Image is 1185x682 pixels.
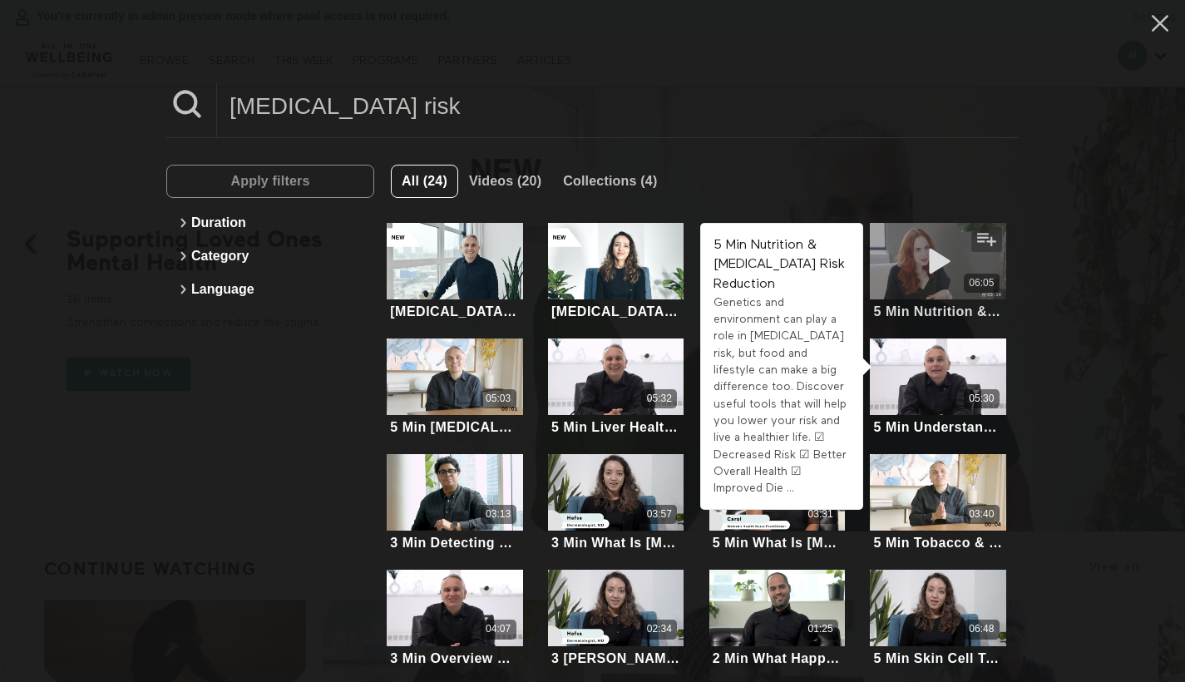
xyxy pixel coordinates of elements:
button: Language [175,273,366,306]
div: 03:13 [486,507,511,521]
button: All (24) [391,165,458,198]
div: [MEDICAL_DATA] Detection & Awareness [390,304,519,319]
div: 5 Min [MEDICAL_DATA] & How To Prevent It [390,419,519,435]
div: Genetics and environment can play a role in [MEDICAL_DATA] risk, but food and lifestyle can make ... [713,294,850,497]
a: 3 Min Detecting & Preventing Lung Cancer03:133 Min Detecting & Preventing [MEDICAL_DATA] [387,454,522,553]
a: 2 Min What Happens When You Quit Smoking?01:252 Min What Happens When You Quit Smoking? [709,570,845,669]
div: 2 Min What Happens When You Quit Smoking? [713,650,842,666]
a: 5 Min Tobacco & Its Health Risks03:405 Min Tobacco & Its Health Risks [870,454,1005,553]
div: 05:30 [969,392,994,406]
div: 05:03 [486,392,511,406]
a: 5 Min Nutrition & Cancer Risk Reduction06:055 Min Nutrition & [MEDICAL_DATA] Risk Reduction [870,223,1005,322]
div: 5 Min Nutrition & [MEDICAL_DATA] Risk Reduction [874,304,1003,319]
a: 3 Min Sun Safety For Skin Protection02:343 [PERSON_NAME] Safety For Skin Protection [548,570,684,669]
div: 3 Min Detecting & Preventing [MEDICAL_DATA] [390,535,519,551]
a: 5 Min Breast Cancer & How To Prevent It05:035 Min [MEDICAL_DATA] & How To Prevent It [387,339,522,437]
a: 3 Min Overview Of Common Cancers04:073 Min Overview Of Common Cancers [387,570,522,669]
a: 5 Min Skin Cell Types06:485 Min Skin Cell Types [870,570,1005,669]
a: 5 Min Understanding Colorectal Cancer05:305 Min Understanding [MEDICAL_DATA] [870,339,1005,437]
div: 06:48 [969,622,994,636]
div: 5 Min Skin Cell Types [874,650,1003,666]
span: Collections (4) [563,174,657,188]
div: 02:34 [647,622,672,636]
strong: 5 Min Nutrition & [MEDICAL_DATA] Risk Reduction [713,239,845,290]
a: 5 Min Liver Health & Cancer05:325 Min Liver Health & [MEDICAL_DATA] [548,339,684,437]
div: 3 Min Overview Of Common Cancers [390,650,519,666]
div: 3 [PERSON_NAME] Safety For Skin Protection [551,650,680,666]
div: 5 Min What Is [MEDICAL_DATA]? [713,535,842,551]
span: All (24) [402,174,447,188]
div: 03:40 [969,507,994,521]
div: 01:25 [808,622,833,636]
div: 04:07 [486,622,511,636]
div: 3 Min What Is [MEDICAL_DATA]? [551,535,680,551]
div: 06:05 [969,276,994,290]
a: 3 Min What Is Skin Cancer?03:573 Min What Is [MEDICAL_DATA]? [548,454,684,553]
button: Videos (20) [458,165,552,198]
div: 05:32 [647,392,672,406]
div: 03:57 [647,507,672,521]
a: Skin Cancer Prevention[MEDICAL_DATA] Prevention [548,223,684,322]
div: 03:31 [808,507,833,521]
div: 5 Min Understanding [MEDICAL_DATA] [874,419,1003,435]
button: Add to my list [971,227,1002,252]
div: 5 Min Liver Health & [MEDICAL_DATA] [551,419,680,435]
button: Category [175,240,366,273]
input: Search [217,83,1019,129]
div: 5 Min Tobacco & Its Health Risks [874,535,1003,551]
a: Cancer Detection & Awareness[MEDICAL_DATA] Detection & Awareness [387,223,522,322]
div: [MEDICAL_DATA] Prevention [551,304,680,319]
button: Collections (4) [552,165,668,198]
span: Videos (20) [469,174,541,188]
button: Duration [175,206,366,240]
